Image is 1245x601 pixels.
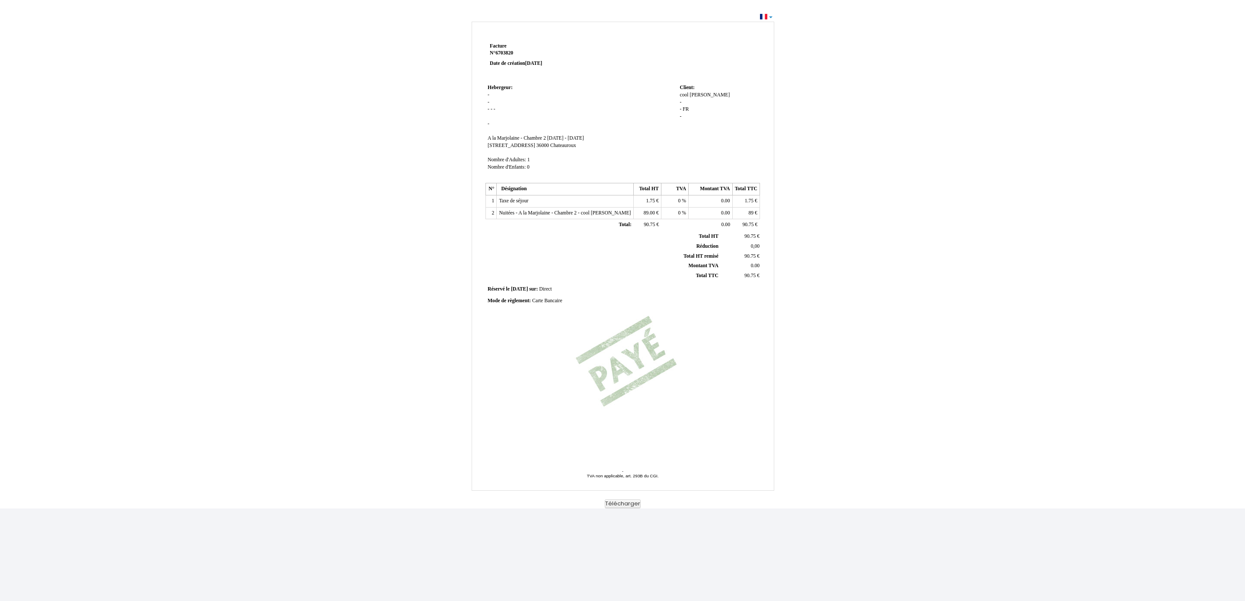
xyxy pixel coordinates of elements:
span: - [680,106,681,112]
span: Mode de règlement: [488,298,531,304]
td: € [634,195,661,208]
span: [DATE] - [DATE] [547,135,584,141]
span: - [491,106,492,112]
span: 90.75 [742,222,753,227]
span: Carte Bancaire [532,298,562,304]
span: - [680,114,681,119]
span: 0 [678,210,681,216]
span: 0 [678,198,681,204]
td: € [732,195,760,208]
span: 0 [527,164,530,170]
span: 6703820 [495,50,513,56]
span: 0.00 [721,222,730,227]
span: Hebergeur: [488,85,513,90]
td: % [661,195,688,208]
span: Total HT remisé [683,253,718,259]
span: Réservé le [488,286,510,292]
span: TVA non applicable, art. 293B du CGI. [587,473,658,478]
span: - [494,106,495,112]
span: - [488,106,489,112]
td: % [661,207,688,219]
button: Télécharger [605,499,641,508]
span: 90.75 [744,273,756,278]
span: sur: [529,286,538,292]
span: 0.00 [751,263,760,269]
span: 89 [748,210,753,216]
strong: N° [490,50,593,57]
span: - [622,469,623,473]
td: € [732,219,760,231]
span: 90.75 [744,253,756,259]
span: A la Marjolaine - Chambre 2 [488,135,546,141]
td: 2 [486,207,497,219]
span: Total TTC [696,273,718,278]
span: Client: [680,85,694,90]
strong: Date de création [490,61,542,66]
span: 90.75 [744,233,756,239]
span: Chateauroux [550,143,576,148]
td: € [634,207,661,219]
span: [STREET_ADDRESS] [488,143,535,148]
td: 1 [486,195,497,208]
span: - [488,99,489,105]
th: Total TTC [732,183,760,195]
span: 36000 [536,143,549,148]
span: - [680,99,681,105]
span: Direct [539,286,552,292]
span: 90.75 [644,222,655,227]
td: € [732,207,760,219]
th: TVA [661,183,688,195]
span: Nombre d'Enfants: [488,164,526,170]
th: Désignation [497,183,634,195]
th: Total HT [634,183,661,195]
span: [DATE] [525,61,542,66]
th: Montant TVA [689,183,732,195]
span: 0.00 [721,210,730,216]
span: [DATE] [511,286,528,292]
span: Total: [619,222,631,227]
span: cool [680,92,688,98]
td: € [720,232,761,241]
td: € [720,251,761,261]
span: 1 [527,157,530,163]
td: € [720,271,761,281]
span: - [488,121,489,127]
span: 1.75 [646,198,655,204]
span: Nombre d'Adultes: [488,157,526,163]
span: [PERSON_NAME] [690,92,730,98]
span: 0,00 [751,243,760,249]
span: Nuitées - A la Marjolaine - Chambre 2 - cool [PERSON_NAME] [499,210,631,216]
span: Réduction [696,243,718,249]
span: FR [683,106,689,112]
span: 1.75 [745,198,753,204]
span: Facture [490,43,507,49]
th: N° [486,183,497,195]
span: Taxe de séjour [499,198,528,204]
span: Montant TVA [689,263,718,269]
span: 0.00 [721,198,730,204]
span: Total HT [699,233,718,239]
td: € [634,219,661,231]
span: - [488,92,489,98]
span: 89.00 [644,210,655,216]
